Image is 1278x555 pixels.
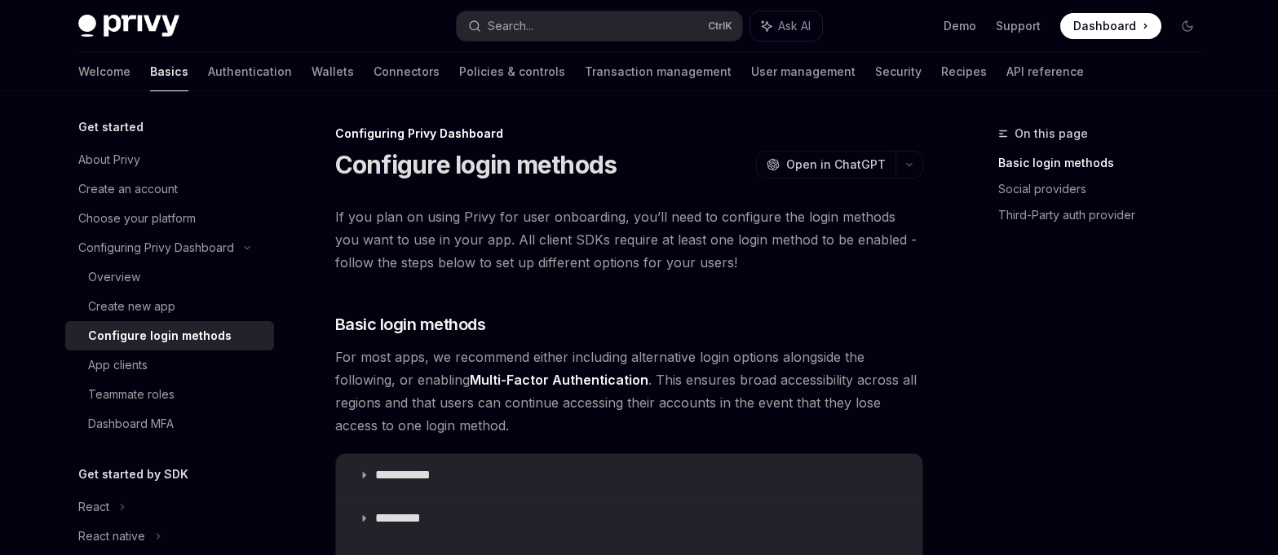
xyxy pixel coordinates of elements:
[1174,13,1201,39] button: Toggle dark mode
[78,465,188,484] h5: Get started by SDK
[78,238,234,258] div: Configuring Privy Dashboard
[65,174,274,204] a: Create an account
[312,52,354,91] a: Wallets
[78,497,109,517] div: React
[335,346,923,437] span: For most apps, we recommend either including alternative login options alongside the following, o...
[65,321,274,350] a: Configure login methods
[944,18,976,34] a: Demo
[78,52,130,91] a: Welcome
[88,385,175,404] div: Teammate roles
[78,179,178,199] div: Create an account
[335,126,923,142] div: Configuring Privy Dashboard
[78,117,144,137] h5: Get started
[335,205,923,274] span: If you plan on using Privy for user onboarding, you’ll need to configure the login methods you wa...
[457,11,742,41] button: Search...CtrlK
[996,18,1041,34] a: Support
[756,151,895,178] button: Open in ChatGPT
[150,52,188,91] a: Basics
[1073,18,1136,34] span: Dashboard
[65,380,274,409] a: Teammate roles
[65,145,274,174] a: About Privy
[585,52,732,91] a: Transaction management
[1006,52,1084,91] a: API reference
[88,414,174,434] div: Dashboard MFA
[998,150,1214,176] a: Basic login methods
[208,52,292,91] a: Authentication
[88,267,140,287] div: Overview
[778,18,811,34] span: Ask AI
[88,355,148,375] div: App clients
[88,297,175,316] div: Create new app
[65,262,274,292] a: Overview
[78,150,140,170] div: About Privy
[78,15,179,37] img: dark logo
[65,292,274,321] a: Create new app
[335,150,617,179] h1: Configure login methods
[65,204,274,233] a: Choose your platform
[941,52,987,91] a: Recipes
[1060,13,1161,39] a: Dashboard
[65,409,274,438] a: Dashboard MFA
[751,52,856,91] a: User management
[998,202,1214,228] a: Third-Party auth provider
[470,372,648,389] a: Multi-Factor Authentication
[65,350,274,380] a: App clients
[459,52,565,91] a: Policies & controls
[875,52,922,91] a: Security
[786,156,886,173] span: Open in ChatGPT
[88,326,232,346] div: Configure login methods
[998,176,1214,202] a: Social providers
[374,52,440,91] a: Connectors
[78,209,196,228] div: Choose your platform
[708,20,732,33] span: Ctrl K
[1015,124,1088,143] span: On this page
[335,313,486,336] span: Basic login methods
[78,526,145,546] div: React native
[488,16,533,36] div: Search...
[750,11,822,41] button: Ask AI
